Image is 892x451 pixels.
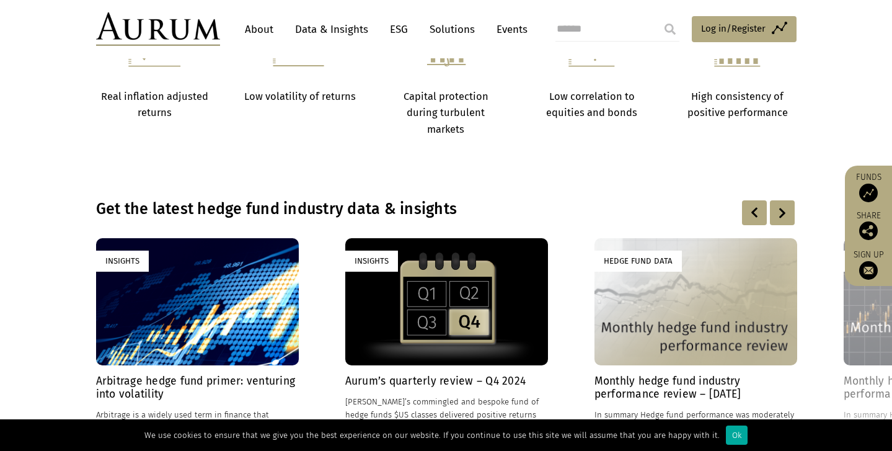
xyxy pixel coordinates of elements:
[658,17,682,42] input: Submit
[687,91,788,118] strong: High consistency of positive performance
[859,261,878,280] img: Sign up to our newsletter
[345,251,398,271] div: Insights
[345,395,548,448] p: [PERSON_NAME]’s commingled and bespoke fund of hedge funds $US classes delivered positive returns...
[851,249,886,280] a: Sign up
[726,426,748,445] div: Ok
[594,251,682,271] div: Hedge Fund Data
[96,375,299,401] h4: Arbitrage hedge fund primer: venturing into volatility
[594,375,797,401] h4: Monthly hedge fund industry performance review – [DATE]
[101,91,208,118] strong: Real inflation adjusted returns
[96,200,637,218] h3: Get the latest hedge fund industry data & insights
[96,251,149,271] div: Insights
[851,172,886,202] a: Funds
[851,212,886,240] div: Share
[404,91,488,135] strong: Capital protection during turbulent markets
[423,18,481,41] a: Solutions
[859,221,878,240] img: Share this post
[289,18,374,41] a: Data & Insights
[96,12,220,46] img: Aurum
[546,91,637,118] strong: Low correlation to equities and bonds
[244,91,356,102] strong: Low volatility of returns
[384,18,414,41] a: ESG
[345,375,548,388] h4: Aurum’s quarterly review – Q4 2024
[490,18,528,41] a: Events
[701,21,766,36] span: Log in/Register
[859,184,878,202] img: Access Funds
[239,18,280,41] a: About
[692,16,797,42] a: Log in/Register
